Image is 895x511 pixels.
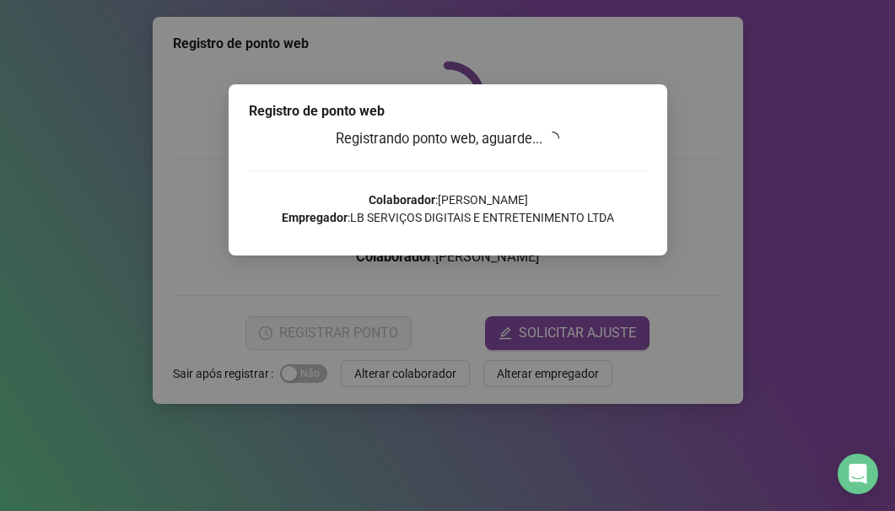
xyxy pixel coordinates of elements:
span: loading [542,128,562,148]
strong: Empregador [282,211,348,224]
h3: Registrando ponto web, aguarde... [249,128,647,150]
div: Open Intercom Messenger [838,454,878,494]
p: : [PERSON_NAME] : LB SERVIÇOS DIGITAIS E ENTRETENIMENTO LTDA [249,191,647,227]
div: Registro de ponto web [249,101,647,121]
strong: Colaborador [368,193,434,207]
